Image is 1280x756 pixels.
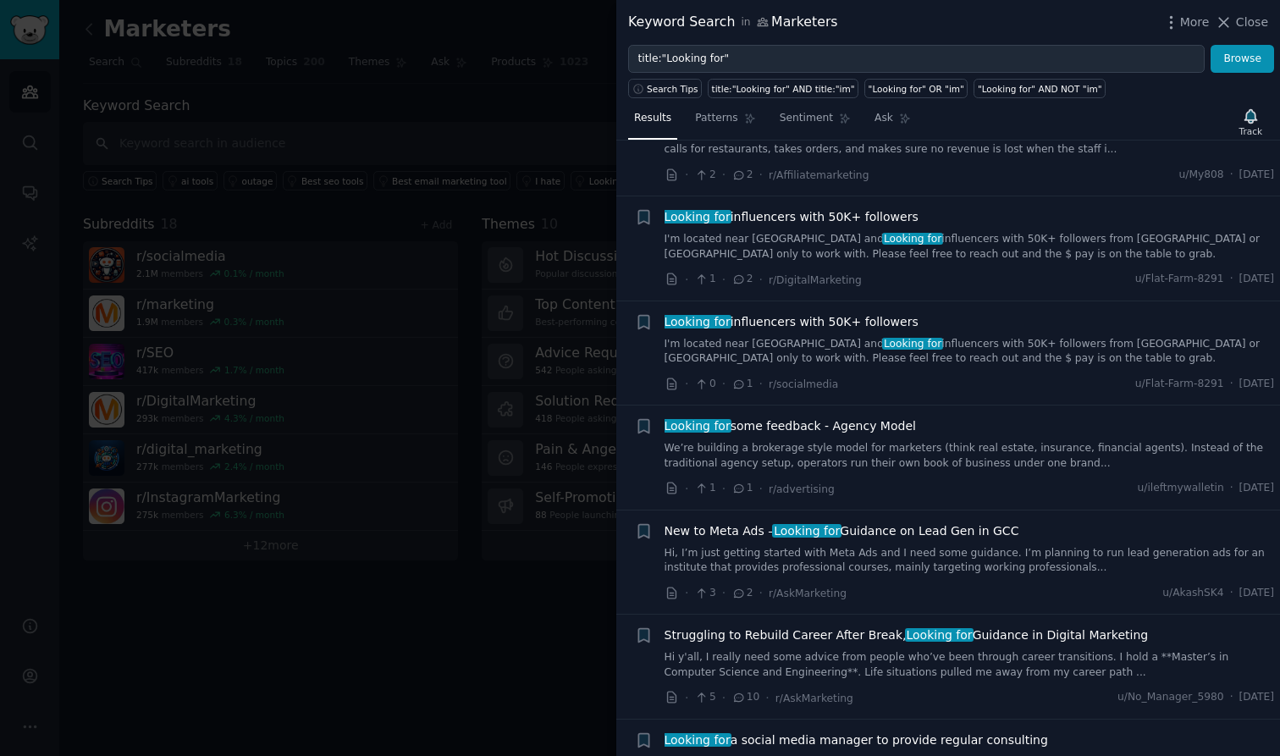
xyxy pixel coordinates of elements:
span: · [759,584,763,602]
span: in [741,15,750,30]
div: "Looking for" AND NOT "im" [978,83,1102,95]
span: [DATE] [1239,690,1274,705]
span: Close [1236,14,1268,31]
span: · [722,689,726,707]
button: More [1162,14,1210,31]
span: [DATE] [1239,168,1274,183]
span: · [722,480,726,498]
a: Hi y'all, I really need some advice from people who’ve been through career transitions. I hold a ... [665,650,1275,680]
span: · [1230,481,1233,496]
span: · [1230,272,1233,287]
span: 2 [731,586,753,601]
div: Track [1239,125,1262,137]
a: I'm located near [GEOGRAPHIC_DATA] andLooking forinfluencers with 50K+ followers from [GEOGRAPHIC... [665,337,1275,367]
span: 2 [694,168,715,183]
a: Looking forsome feedback - Agency Model [665,417,916,435]
span: 3 [694,586,715,601]
a: Hi, I’m just getting started with Meta Ads and I need some guidance. I’m planning to run lead gen... [665,546,1275,576]
span: · [759,375,763,393]
a: "Looking for" AND NOT "im" [974,79,1106,98]
span: influencers with 50K+ followers [665,313,919,331]
a: Looking forinfluencers with 50K+ followers [665,313,919,331]
span: some feedback - Agency Model [665,417,916,435]
input: Try a keyword related to your business [628,45,1205,74]
span: 10 [731,690,759,705]
span: [DATE] [1239,377,1274,392]
span: r/socialmedia [769,378,838,390]
a: Looking fora social media manager to provide regular consulting [665,731,1048,749]
span: · [759,166,763,184]
span: Looking for [772,524,841,538]
button: Search Tips [628,79,702,98]
span: Looking for [663,419,732,433]
span: · [722,584,726,602]
span: Looking for [663,210,732,223]
span: · [685,375,688,393]
span: r/DigitalMarketing [769,274,862,286]
div: Keyword Search Marketers [628,12,838,33]
span: Struggling to Rebuild Career After Break, Guidance in Digital Marketing [665,626,1149,644]
span: u/No_Manager_5980 [1117,690,1224,705]
span: New to Meta Ads – Guidance on Lead Gen in GCC [665,522,1019,540]
span: Search Tips [647,83,698,95]
span: r/AskMarketing [769,588,847,599]
span: Results [634,111,671,126]
a: Hi everyone, I am opening up a small affiliate program for [DOMAIN_NAME]. It is an AI phone agent... [665,128,1275,157]
span: Looking for [882,233,943,245]
span: · [1230,168,1233,183]
a: "Looking for" OR "im" [864,79,968,98]
span: 0 [694,377,715,392]
a: Ask [869,105,917,140]
span: · [685,166,688,184]
span: 1 [731,481,753,496]
span: r/AskMarketing [775,693,853,704]
span: · [722,375,726,393]
span: · [1230,586,1233,601]
span: u/Flat-Farm-8291 [1135,272,1224,287]
a: Results [628,105,677,140]
span: · [1230,377,1233,392]
a: Sentiment [774,105,857,140]
span: u/My808 [1179,168,1224,183]
span: · [759,271,763,289]
a: Patterns [689,105,761,140]
span: 1 [694,272,715,287]
span: More [1180,14,1210,31]
span: · [685,689,688,707]
a: New to Meta Ads –Looking forGuidance on Lead Gen in GCC [665,522,1019,540]
span: u/AkashSK4 [1162,586,1223,601]
span: · [1230,690,1233,705]
span: Looking for [663,733,732,747]
div: "Looking for" OR "im" [869,83,964,95]
span: Looking for [663,315,732,328]
button: Track [1233,104,1268,140]
span: Looking for [882,338,943,350]
span: Sentiment [780,111,833,126]
span: 2 [731,168,753,183]
span: 5 [694,690,715,705]
span: Ask [874,111,893,126]
a: Struggling to Rebuild Career After Break,Looking forGuidance in Digital Marketing [665,626,1149,644]
div: title:"Looking for" AND title:"im" [712,83,855,95]
span: · [722,271,726,289]
span: 2 [731,272,753,287]
a: Looking forinfluencers with 50K+ followers [665,208,919,226]
span: 1 [731,377,753,392]
span: u/Flat-Farm-8291 [1135,377,1224,392]
span: · [685,271,688,289]
span: · [722,166,726,184]
span: influencers with 50K+ followers [665,208,919,226]
span: · [685,584,688,602]
span: · [765,689,769,707]
span: Looking for [905,628,974,642]
span: u/ileftmywalletin [1137,481,1223,496]
span: [DATE] [1239,586,1274,601]
span: · [759,480,763,498]
span: [DATE] [1239,272,1274,287]
span: r/advertising [769,483,835,495]
a: We’re building a brokerage style model for marketers (think real estate, insurance, financial age... [665,441,1275,471]
button: Browse [1211,45,1274,74]
span: a social media manager to provide regular consulting [665,731,1048,749]
span: · [685,480,688,498]
button: Close [1215,14,1268,31]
